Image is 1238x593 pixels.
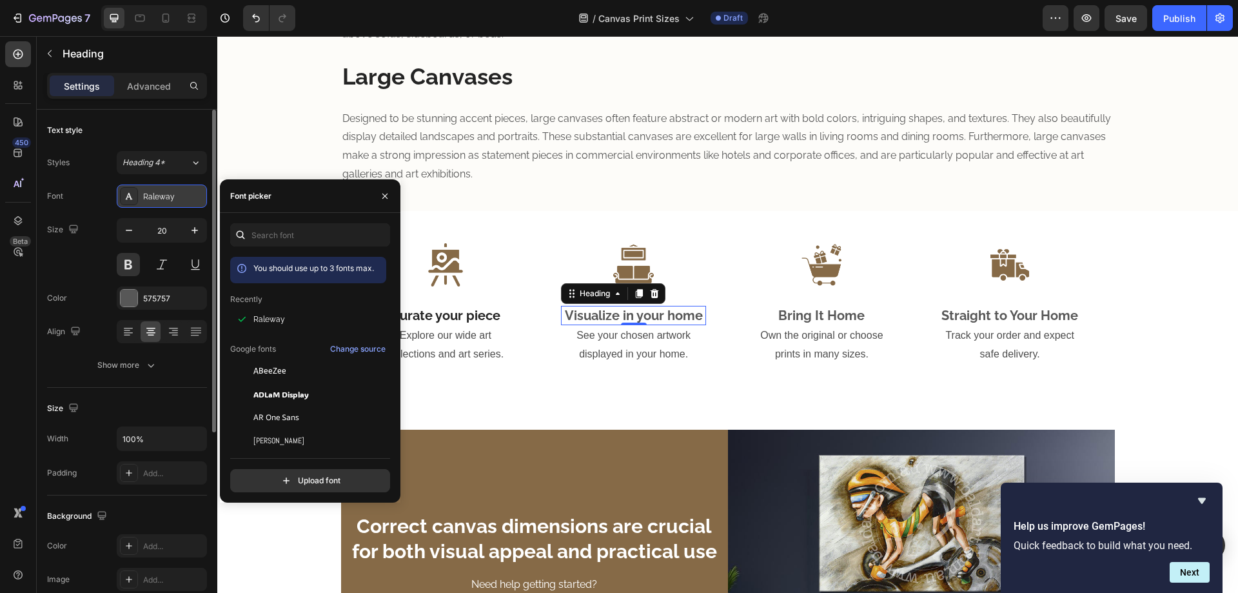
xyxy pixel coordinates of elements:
button: Hide survey [1194,493,1210,508]
button: 7 [5,5,96,31]
div: Heading [360,252,395,263]
h2: Bring It Home [532,270,677,289]
button: Change source [329,341,386,357]
p: Advanced [127,79,171,93]
strong: Correct canvas dimensions are crucial for both visual appeal and practical use [135,479,500,527]
span: Save [1115,13,1137,24]
p: Google fonts [230,343,276,355]
h2: Straight to Your Home [720,270,865,289]
span: Raleway [253,314,285,325]
img: delivery.png [771,207,814,250]
p: Own the original or choose prints in many sizes. [533,290,676,328]
div: Raleway [143,191,204,203]
div: Beta [10,236,31,246]
div: Show more [97,359,157,372]
input: Search font [230,223,390,246]
div: Color [47,292,67,304]
div: Change source [330,343,386,355]
p: 7 [84,10,90,26]
div: Styles [47,157,70,168]
p: Recently [230,294,262,305]
span: ADLaM Display [253,388,309,400]
div: Padding [47,467,77,479]
p: Track your order and expect safe delivery. [722,290,864,328]
div: Add... [143,468,204,479]
p: Quick feedback to build what you need. [1014,539,1210,552]
div: Background [47,508,110,525]
iframe: To enrich screen reader interactions, please activate Accessibility in Grammarly extension settings [217,36,1238,593]
p: Need help getting started? Let’s take a look at our Artwork Collections and Art Series. [135,541,500,572]
div: Add... [143,541,204,552]
div: Font [47,190,63,202]
div: Undo/Redo [243,5,295,31]
span: AR One Sans [253,412,299,423]
span: Canvas Print Sizes [598,12,680,25]
div: Align [47,323,83,341]
img: view_room.png [395,207,438,250]
span: Draft [723,12,743,24]
div: Publish [1163,12,1195,25]
div: Font picker [230,190,271,202]
div: Size [47,221,81,239]
div: Add... [143,574,204,586]
div: Upload font [280,474,340,487]
button: Show more [47,354,207,377]
p: See your chosen artwork displayed in your home. [345,290,487,328]
p: Heading [63,46,202,61]
div: Color [47,540,67,552]
div: Size [47,400,81,417]
div: Width [47,433,68,445]
span: / [593,12,596,25]
img: place_order.png [583,207,626,250]
span: ABeeZee [253,365,286,377]
span: Heading 4* [123,157,165,168]
span: You should use up to 3 fonts max. [253,263,374,273]
h2: Visualize in your home [344,270,489,289]
div: 575757 [143,293,204,305]
p: Settings [64,79,100,93]
button: Next question [1170,562,1210,583]
div: Text style [47,125,83,136]
input: Auto [117,427,206,450]
div: Help us improve GemPages! [1014,493,1210,583]
button: Publish [1152,5,1206,31]
span: [PERSON_NAME] [253,435,304,447]
button: Save [1105,5,1147,31]
div: 450 [12,137,31,148]
div: Image [47,574,70,585]
button: Upload font [230,469,390,492]
button: Heading 4* [117,151,207,174]
h2: Help us improve GemPages! [1014,519,1210,534]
